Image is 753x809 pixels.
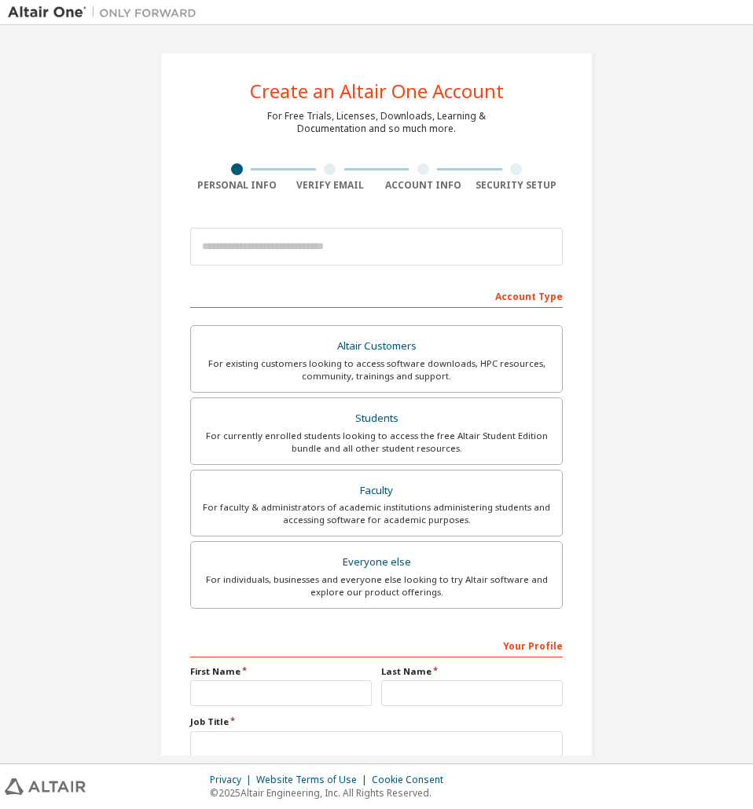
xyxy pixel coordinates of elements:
div: For currently enrolled students looking to access the free Altair Student Edition bundle and all ... [200,430,553,455]
div: Account Type [190,283,563,308]
div: Students [200,408,553,430]
img: Altair One [8,5,204,20]
img: altair_logo.svg [5,778,86,795]
div: Faculty [200,480,553,502]
p: © 2025 Altair Engineering, Inc. All Rights Reserved. [210,786,453,800]
div: For existing customers looking to access software downloads, HPC resources, community, trainings ... [200,357,553,383]
div: For Free Trials, Licenses, Downloads, Learning & Documentation and so much more. [267,110,486,135]
label: Job Title [190,716,563,728]
div: Your Profile [190,632,563,657]
div: Website Terms of Use [256,774,372,786]
label: First Name [190,665,372,678]
div: Personal Info [190,179,284,192]
div: Cookie Consent [372,774,453,786]
div: Altair Customers [200,335,553,357]
div: For individuals, businesses and everyone else looking to try Altair software and explore our prod... [200,573,553,599]
div: Create an Altair One Account [250,82,504,101]
div: Privacy [210,774,256,786]
div: Security Setup [470,179,564,192]
label: Last Name [381,665,563,678]
div: Verify Email [284,179,377,192]
div: Everyone else [200,551,553,573]
div: Account Info [376,179,470,192]
div: For faculty & administrators of academic institutions administering students and accessing softwa... [200,501,553,526]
